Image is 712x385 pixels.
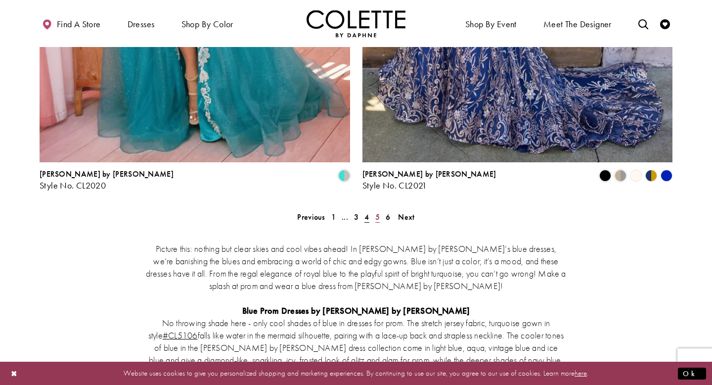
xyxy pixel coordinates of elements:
[372,210,383,224] a: 5
[307,10,405,37] img: Colette by Daphne
[128,19,155,29] span: Dresses
[658,10,672,37] a: Check Wishlist
[179,10,236,37] span: Shop by color
[395,210,417,224] a: Next Page
[645,170,657,182] i: Navy/Gold
[181,19,233,29] span: Shop by color
[297,212,325,222] span: Previous
[71,367,641,380] p: Website uses cookies to give you personalized shopping and marketing experiences. By continuing t...
[361,210,372,224] span: Current page
[342,212,348,222] span: ...
[375,212,380,222] span: 5
[146,242,566,292] p: Picture this: nothing but clear skies and cool vibes ahead! In [PERSON_NAME] by [PERSON_NAME]’s b...
[362,169,496,179] span: [PERSON_NAME] by [PERSON_NAME]
[541,10,614,37] a: Meet the designer
[294,210,328,224] a: Prev Page
[6,365,23,382] button: Close Dialog
[362,180,427,191] span: Style No. CL2021
[40,180,106,191] span: Style No. CL2020
[163,330,198,341] a: Opens in new tab
[125,10,157,37] span: Dresses
[599,170,611,182] i: Black
[338,170,350,182] i: Turquoise/Silver
[463,10,519,37] span: Shop By Event
[543,19,612,29] span: Meet the designer
[242,305,470,316] strong: Blue Prom Dresses by [PERSON_NAME] by [PERSON_NAME]
[636,10,651,37] a: Toggle search
[339,210,351,224] a: ...
[57,19,101,29] span: Find a store
[40,169,174,179] span: [PERSON_NAME] by [PERSON_NAME]
[307,10,405,37] a: Visit Home Page
[661,170,672,182] i: Royal Blue
[40,170,174,191] div: Colette by Daphne Style No. CL2020
[354,212,358,222] span: 3
[386,212,390,222] span: 6
[40,10,103,37] a: Find a store
[331,212,336,222] span: 1
[351,210,361,224] a: 3
[364,212,369,222] span: 4
[615,170,626,182] i: Gold/Pewter
[383,210,393,224] a: 6
[398,212,414,222] span: Next
[328,210,339,224] a: 1
[362,170,496,191] div: Colette by Daphne Style No. CL2021
[630,170,642,182] i: Diamond White
[575,368,587,378] a: here
[678,367,706,380] button: Submit Dialog
[465,19,517,29] span: Shop By Event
